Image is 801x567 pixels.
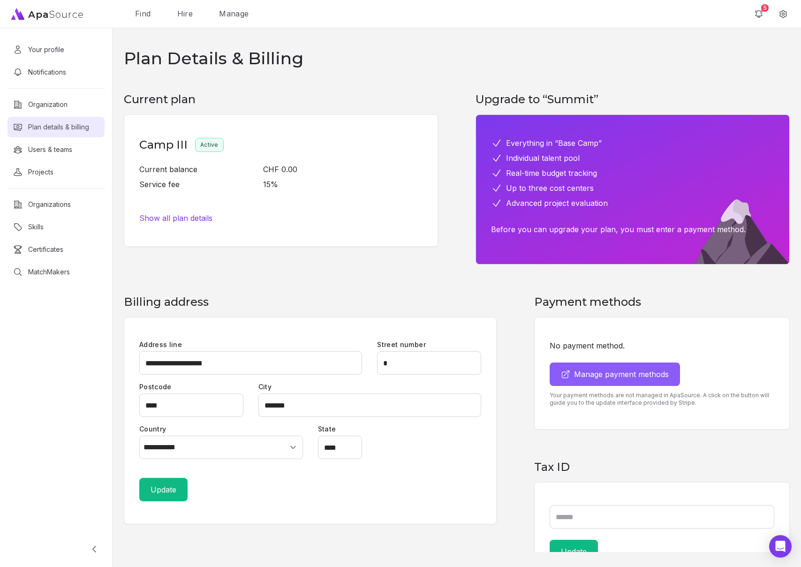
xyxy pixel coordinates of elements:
[212,2,256,26] a: Manage
[28,9,84,20] strong: Source
[8,139,105,160] a: Users & teams
[8,162,105,182] a: Projects
[28,222,44,232] div: Skills
[139,137,188,152] h2: Camp III
[377,340,481,349] label: Street number
[28,45,64,54] div: Your profile
[28,100,68,109] div: Organization
[318,424,363,434] label: State
[550,392,774,407] div: Your payment methods are not managed in ApaSource. A click on the button will guide you to the up...
[491,197,774,209] li: Advanced project evaluation
[139,164,256,175] div: Current balance
[124,49,303,68] h1: Plan Details & Billing
[170,2,201,26] a: Hire
[28,9,49,20] span: Apa
[8,94,105,115] a: Organization
[8,62,105,83] a: Notifications
[8,262,105,282] a: MatchMakers
[550,540,598,563] button: Update
[124,92,438,107] h2: Current plan
[28,145,72,154] div: Users & teams
[8,239,105,260] a: Certificates
[124,295,497,310] h2: Billing address
[534,295,790,310] h2: Payment methods
[491,152,774,164] li: Individual talent pool
[534,460,790,475] h2: Tax ID
[139,424,303,434] label: Country
[28,267,70,277] div: MatchMakers
[8,39,105,60] a: Your profile
[8,194,105,215] a: Organizations
[28,200,71,209] div: Organizations
[8,117,105,137] a: Plan details & billing
[761,4,769,12] span: 5
[139,212,212,224] a: Show all plan details
[28,245,63,254] div: Certificates
[491,224,774,235] p: Before you can upgrade your plan, you must enter a payment method.
[258,382,481,392] label: City
[195,138,224,152] span: Active
[28,167,53,177] div: Projects
[769,535,792,558] div: Open Intercom Messenger
[139,179,256,190] div: Service fee
[263,164,379,175] div: CHF 0.00
[128,2,159,26] a: Find
[28,68,66,77] div: Notifications
[263,179,379,190] div: 15 %
[8,217,105,237] a: Skills
[491,137,774,149] li: Everything in “Base Camp”
[139,382,243,392] label: Postcode
[542,336,782,410] div: No payment method.
[139,340,362,349] label: Address line
[139,478,188,501] button: Update
[491,167,774,179] li: Real-time budget tracking
[28,122,89,132] div: Plan details & billing
[491,182,774,194] li: Up to three cost centers
[476,92,790,107] h2: Upgrade to “Summit”
[550,363,680,386] button: Manage payment methods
